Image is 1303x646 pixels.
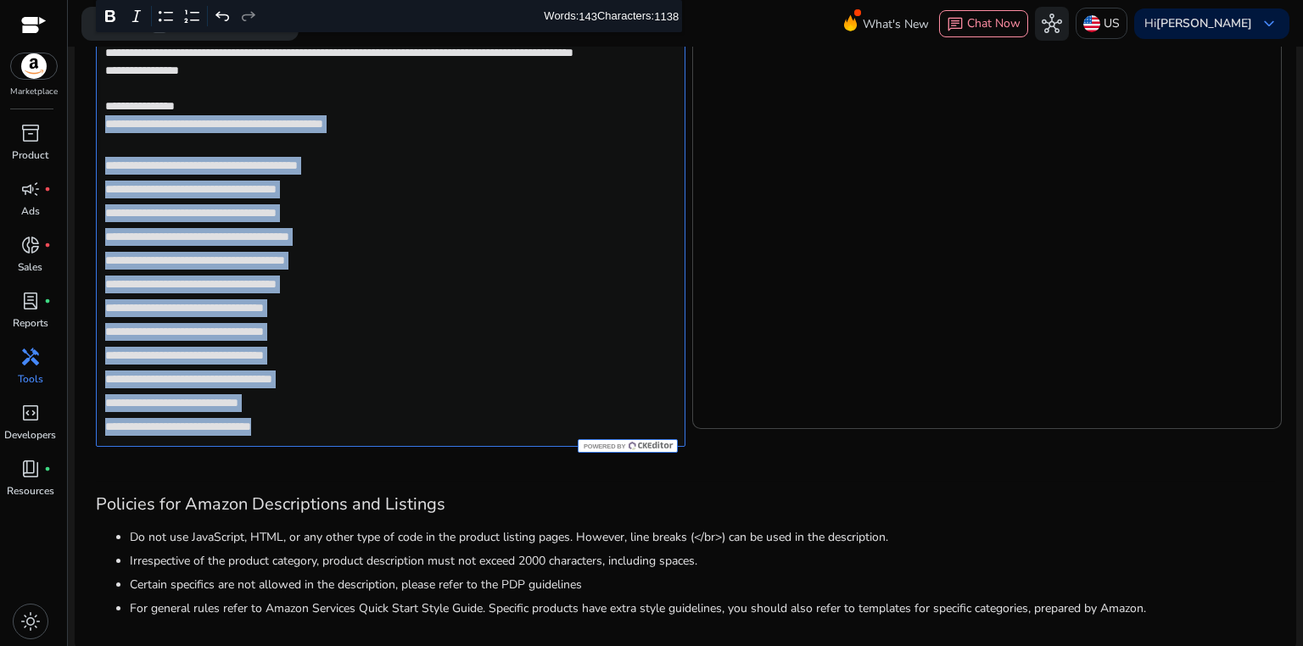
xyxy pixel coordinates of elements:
[10,86,58,98] p: Marketplace
[20,291,41,311] span: lab_profile
[44,186,51,192] span: fiber_manual_record
[1156,15,1252,31] b: [PERSON_NAME]
[1104,8,1120,38] p: US
[21,203,40,219] p: Ads
[1259,14,1279,34] span: keyboard_arrow_down
[967,15,1021,31] span: Chat Now
[12,148,48,163] p: Product
[582,443,625,450] span: Powered by
[20,179,41,199] span: campaign
[130,576,1275,593] li: Certain specifics are not allowed in the description, please refer to the PDP guidelines
[1042,14,1062,34] span: hub
[20,235,41,255] span: donut_small
[1144,18,1252,30] p: Hi
[947,16,964,33] span: chat
[20,347,41,367] span: handyman
[13,315,48,331] p: Reports
[130,599,1275,617] li: For general rules refer to Amazon Services Quick Start Style Guide. Specific products have extra ...
[18,259,42,275] p: Sales
[863,9,929,39] span: What's New
[1083,15,1100,32] img: us.svg
[20,123,41,143] span: inventory_2
[130,528,1275,546] li: Do not use JavaScript, HTML, or any other type of code in the product listing pages. However, lin...
[4,427,56,443] p: Developers
[130,552,1275,570] li: Irrespective of the product category, product description must not exceed 2000 characters, includ...
[18,371,43,387] p: Tools
[1035,7,1069,41] button: hub
[20,459,41,479] span: book_4
[44,465,51,472] span: fiber_manual_record
[579,9,597,22] label: 143
[7,483,54,498] p: Resources
[20,611,41,632] span: light_mode
[44,242,51,248] span: fiber_manual_record
[544,6,679,27] div: Words: Characters:
[11,53,57,79] img: amazon.svg
[44,298,51,304] span: fiber_manual_record
[20,403,41,423] span: code_blocks
[939,10,1028,37] button: chatChat Now
[95,14,115,34] span: search
[654,9,679,22] label: 1138
[96,494,1275,515] h3: Policies for Amazon Descriptions and Listings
